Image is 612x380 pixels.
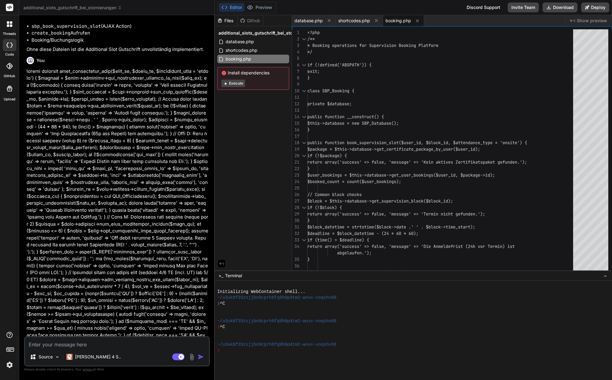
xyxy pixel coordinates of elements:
[401,159,525,165] span: age' => 'Kein aktives Zertifikatspaket gefunden.')
[411,146,480,152] span: e_package_by_user($user_id);
[215,18,237,24] div: Files
[300,62,308,68] div: Click to collapse the range.
[300,114,308,120] div: Click to collapse the range.
[525,159,527,165] span: ;
[83,367,94,371] span: privacy
[292,55,299,62] div: 5
[307,192,362,197] span: // Common block checks
[31,37,209,44] li: Booking/Buchungslogik
[4,73,15,79] label: GitHub
[217,324,220,330] span: ❯
[292,62,299,68] div: 6
[385,18,411,24] span: booking.php
[24,366,210,372] p: Always double-check its answers. Your in Bind
[292,146,299,152] div: 19
[217,348,220,353] span: ❯
[307,101,352,106] span: private $database;
[292,107,299,114] div: 13
[27,46,209,53] p: Ohne diese Dateien ist die Additional Slot Gutschrift unvollständig implementiert.
[300,237,308,243] div: Click to collapse the range.
[508,2,539,12] button: Invite Team
[292,68,299,75] div: 7
[31,23,209,30] li: (AJAX Action)
[292,75,299,81] div: 8
[217,289,305,295] span: Initializing WebContainer shell...
[292,140,299,146] div: 18
[307,88,354,94] span: class SBP_Booking {
[338,18,370,24] span: shortcodes.php
[307,218,310,223] span: }
[307,114,384,119] span: public function __construct() {
[292,211,299,217] div: 29
[292,263,299,269] div: 36
[198,354,204,360] img: icon
[421,140,527,145] span: , $block_id, $attendance_type = 'onsite') {
[292,120,299,127] div: 15
[292,224,299,230] div: 31
[604,273,607,279] span: −
[31,30,209,37] li: Aufrufen
[217,301,220,307] span: ❯
[292,42,299,49] div: 3
[401,244,515,249] span: age' => 'Die Anmeldefrist (24h vor Termin) ist
[300,36,308,42] div: Click to collapse the range.
[307,179,401,184] span: $booked_count = count($user_bookings);
[217,295,336,301] span: ~/u3uk0f35zsjjbn9cprh6fq9h0p4tm2-wnxx-voqshv69
[307,153,347,158] span: if (!$package) {
[292,152,299,159] div: 20
[225,38,255,45] span: database.php
[307,75,310,81] span: }
[337,250,372,256] span: abgelaufen.');
[307,224,411,230] span: $block_datetime = strtotime($block->date .
[225,273,242,279] span: Terminal
[602,271,608,281] button: −
[307,127,310,132] span: }
[292,269,299,276] div: 37
[4,360,15,370] img: settings
[292,185,299,191] div: 25
[307,140,421,145] span: public function book_supervision_slot($user_id
[5,52,14,57] label: code
[307,120,399,126] span: $this->database = new SBP_Database();
[411,172,495,178] span: _bookings($user_id, $package->id);
[292,159,299,165] div: 21
[307,69,320,74] span: exit;
[225,47,258,54] span: shortcodes.php
[307,269,409,275] span: // Path A: Base package booking (first 3)
[307,231,411,236] span: $deadline = $block_datetime - (24 * 60 * 6
[307,257,310,262] span: }
[411,198,453,204] span: block($block_id);
[55,354,60,360] img: Pick Models
[221,70,285,76] span: Install dependencies
[244,3,275,12] button: Preview
[307,43,428,48] span: * Booking operations for Supervision Booking Plat
[307,205,342,210] span: if (!$block) {
[300,204,308,211] div: Click to collapse the range.
[307,166,310,171] span: }
[292,243,299,250] div: 34
[307,172,411,178] span: $user_bookings = $this->database->get_user
[36,57,45,64] h6: You
[292,256,299,263] div: 35
[292,101,299,107] div: 12
[307,211,401,217] span: return array('success' => false, 'mess
[23,5,122,11] span: additional_slots_gutschrift_bei_stornierungen
[411,224,475,230] span: ' ' . $block->time_start);
[31,30,70,36] code: create_booking
[219,3,244,12] button: Editor
[292,230,299,237] div: 32
[411,231,418,236] span: 0);
[225,55,252,63] span: booking.php
[220,301,225,307] span: ^C
[401,211,485,217] span: age' => 'Termin nicht gefunden.');
[307,146,411,152] span: $package = $this->database->get_certificat
[581,2,609,12] button: Deploy
[428,43,438,48] span: form
[463,2,504,12] div: Discord Support
[31,23,101,29] code: sbp_book_supervision_slot
[39,354,53,360] p: Source
[300,88,308,94] div: Click to collapse the range.
[292,165,299,172] div: 22
[217,318,336,324] span: ~/u3uk0f35zsjjbn9cprh6fq9h0p4tm2-wnxx-voqshv69
[300,140,308,146] div: Click to collapse the range.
